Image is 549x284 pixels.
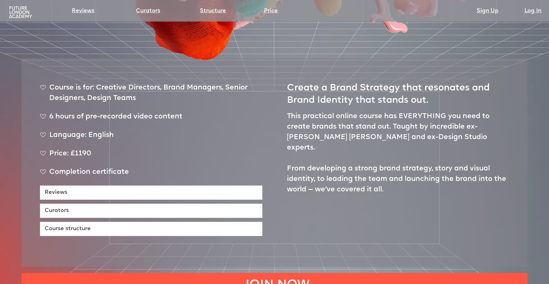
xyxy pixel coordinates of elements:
a: Reviews [72,7,94,15]
a: Reviews [40,186,262,200]
a: Sign Up [477,7,499,15]
a: Curators [136,7,160,15]
a: Price [264,7,278,15]
p: This practical online course has EVERYTHING you need to create brands that stand out. Taught by i... [287,111,509,195]
a: Curators [40,204,262,218]
div: Price: £1190 [40,149,262,164]
div: Completion certificate [40,167,262,182]
div: 6 hours of pre-recorded video content [40,112,262,127]
a: Course structure [40,222,262,236]
div: Course is for: Creative Directors, Brand Managers, Senior Designers, Design Teams [40,83,262,109]
a: Log In [524,7,541,15]
h2: Create a Brand Strategy that resonates and Brand Identity that stands out. [287,77,509,107]
a: Structure [200,7,226,15]
div: Language: English [40,130,262,146]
